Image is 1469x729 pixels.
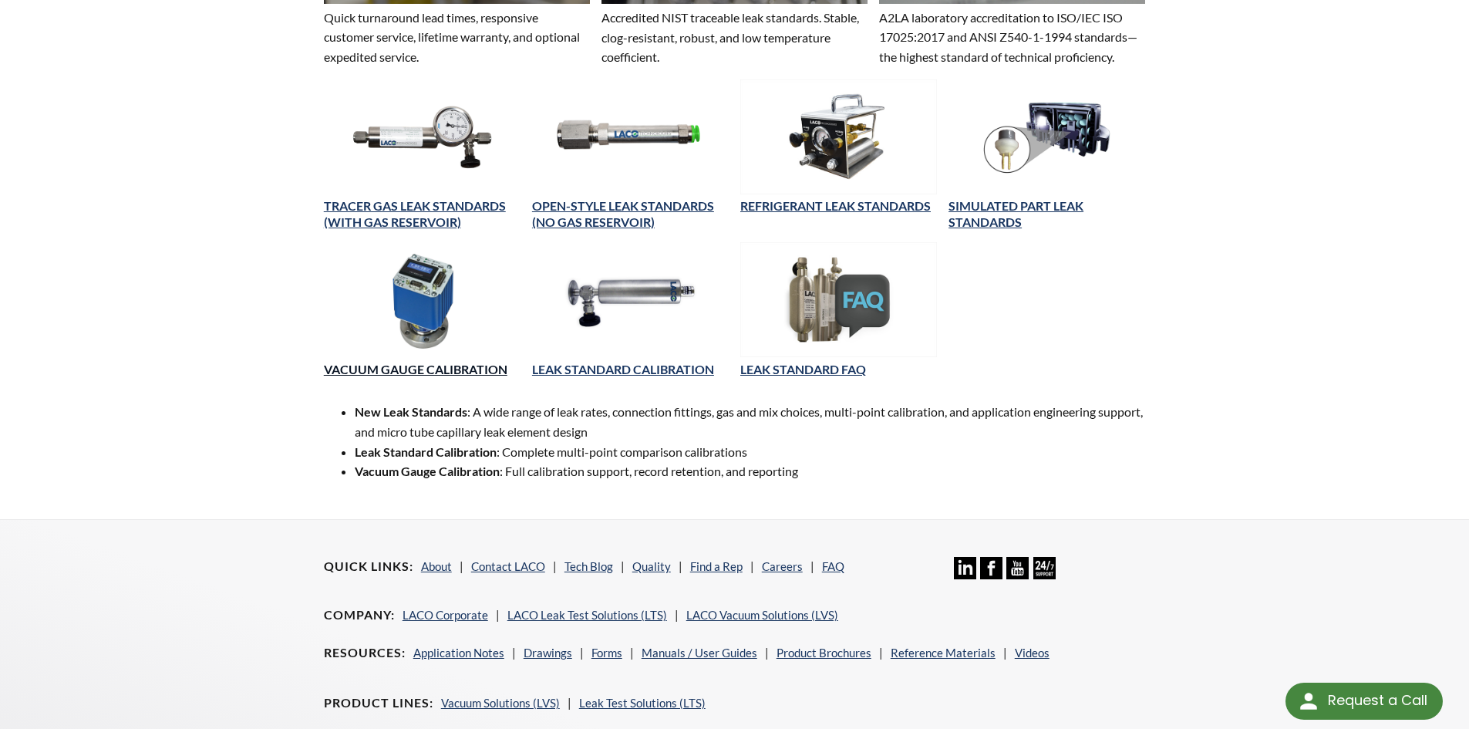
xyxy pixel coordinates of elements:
[471,559,545,573] a: Contact LACO
[1328,683,1427,718] div: Request a Call
[324,8,590,67] p: Quick turnaround lead times, responsive customer service, lifetime warranty, and optional expedit...
[413,646,504,660] a: Application Notes
[355,464,500,478] strong: Vacuum Gauge Calibration
[524,646,572,660] a: Drawings
[324,79,521,194] img: Calibrated Leak Standard with Gauge
[1033,557,1056,579] img: 24/7 Support Icon
[1015,646,1050,660] a: Videos
[1285,683,1443,720] div: Request a Call
[740,242,937,357] img: FAQ image showing leak standard examples
[690,559,743,573] a: Find a Rep
[355,442,1146,462] li: : Complete multi-point comparison calibrations
[740,198,931,213] a: REFRIGERANT LEAK STANDARDS
[324,607,395,623] h4: Company
[324,242,521,357] img: Vacuum Gauge Calibration image
[324,645,406,661] h4: Resources
[777,646,871,660] a: Product Brochures
[532,362,714,376] a: LEAK STANDARD CALIBRATION
[507,608,667,622] a: LACO Leak Test Solutions (LTS)
[879,8,1145,67] p: A2LA laboratory accreditation to ISO/IEC ISO 17025:2017 and ANSI Z540-1-1994 standards—the highes...
[355,461,1146,481] li: : Full calibration support, record retention, and reporting
[355,444,497,459] strong: Leak Standard Calibration
[740,362,866,376] a: LEAK STANDARD FAQ
[642,646,757,660] a: Manuals / User Guides
[324,362,507,376] a: VACUUM GAUGE CALIBRATION
[579,696,706,710] a: Leak Test Solutions (LTS)
[591,646,622,660] a: Forms
[601,8,868,67] p: Accredited NIST traceable leak standards. Stable, clog-resistant, robust, and low temperature coe...
[441,696,560,710] a: Vacuum Solutions (LVS)
[948,79,1145,194] img: Simulated Part Leak Standard image
[403,608,488,622] a: LACO Corporate
[324,559,413,575] h4: Quick Links
[822,559,844,573] a: FAQ
[355,404,467,419] strong: New Leak Standards
[948,198,1083,229] a: SIMULATED PART LEAK STANDARDS
[324,198,506,229] a: TRACER GAS LEAK STANDARDS (WITH GAS RESERVOIR)
[1033,568,1056,582] a: 24/7 Support
[740,79,937,194] img: Refrigerant Leak Standard image
[532,79,729,194] img: Open-Style Leak Standard
[1296,689,1321,714] img: round button
[324,695,433,711] h4: Product Lines
[532,198,714,229] a: OPEN-STYLE LEAK STANDARDS (NO GAS RESERVOIR)
[762,559,803,573] a: Careers
[564,559,613,573] a: Tech Blog
[532,242,729,357] img: Leak Standard Calibration image
[686,608,838,622] a: LACO Vacuum Solutions (LVS)
[632,559,671,573] a: Quality
[355,402,1146,441] li: : A wide range of leak rates, connection fittings, gas and mix choices, multi-point calibration, ...
[421,559,452,573] a: About
[891,646,996,660] a: Reference Materials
